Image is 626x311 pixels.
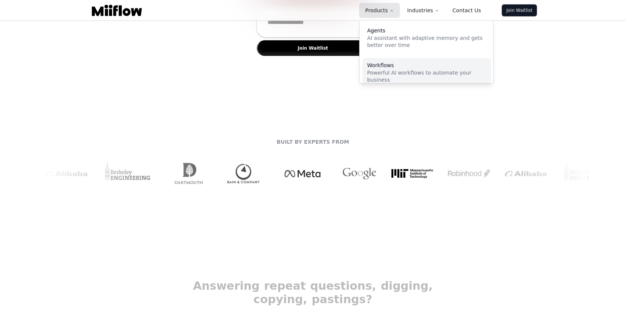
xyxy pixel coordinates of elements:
img: Logo [92,5,142,16]
img: Meta [277,158,328,190]
img: Bain Capital [225,158,262,190]
h3: BUILT BY EXPERTS FROM [38,138,588,146]
img: Dartmouth [168,158,210,190]
div: Products [360,21,494,91]
button: Join Waitlist [257,40,369,56]
div: Agents [367,28,487,33]
img: Berkeley Engineering [562,158,613,190]
button: Products [359,3,400,18]
img: Alibaba [46,158,87,190]
button: Industries [402,3,445,18]
a: AgentsAI assistant with adaptive memory and gets better over time [363,24,491,54]
p: AI assistant with adaptive memory and gets better over time [367,35,487,49]
a: Logo [89,5,145,16]
div: Workflows [367,63,487,68]
img: Berkeley Engineering [102,158,153,190]
img: Google [343,158,376,190]
img: Robinhood [448,158,490,190]
p: Powerful AI workflows to automate your business [367,69,487,84]
img: Alibaba [505,158,547,190]
a: Contact Us [447,3,487,18]
a: WorkflowsPowerful AI workflows to automate your business [363,58,491,88]
nav: Main [359,3,487,18]
img: MIT [391,158,433,190]
a: Join Waitlist [502,4,537,16]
